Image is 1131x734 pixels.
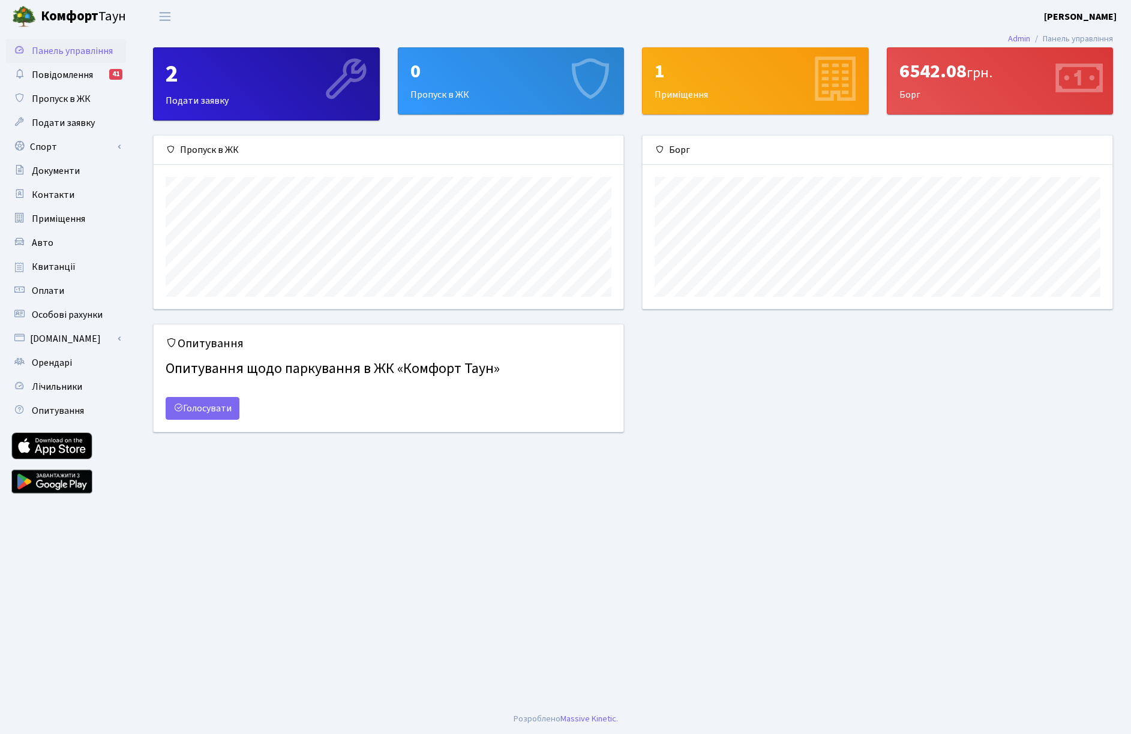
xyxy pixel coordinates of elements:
a: 2Подати заявку [153,47,380,121]
nav: breadcrumb [990,26,1131,52]
a: Спорт [6,135,126,159]
a: Панель управління [6,39,126,63]
a: Квитанції [6,255,126,279]
a: Контакти [6,183,126,207]
a: 0Пропуск в ЖК [398,47,625,115]
a: Лічильники [6,375,126,399]
b: Комфорт [41,7,98,26]
a: Особові рахунки [6,303,126,327]
a: Пропуск в ЖК [6,87,126,111]
b: [PERSON_NAME] [1044,10,1117,23]
span: Приміщення [32,212,85,225]
a: Авто [6,231,126,255]
a: Голосувати [166,397,239,420]
span: Оплати [32,284,64,297]
span: Пропуск в ЖК [32,92,91,106]
a: Massive Kinetic [560,712,616,725]
a: [PERSON_NAME] [1044,10,1117,24]
div: 1 [655,60,856,83]
span: Контакти [32,188,74,201]
div: Подати заявку [154,48,379,120]
button: Переключити навігацію [150,7,180,26]
a: Опитування [6,399,126,423]
span: Квитанції [32,260,76,273]
span: Документи [32,164,80,178]
div: Борг [643,136,1112,165]
a: Орендарі [6,351,126,375]
a: Оплати [6,279,126,303]
h4: Опитування щодо паркування в ЖК «Комфорт Таун» [166,356,611,383]
div: Приміщення [643,48,868,114]
a: [DOMAIN_NAME] [6,327,126,351]
a: Повідомлення41 [6,63,126,87]
div: 41 [109,69,122,80]
li: Панель управління [1030,32,1113,46]
div: Борг [887,48,1113,114]
span: Лічильники [32,380,82,393]
div: Пропуск в ЖК [154,136,623,165]
span: Подати заявку [32,116,95,130]
span: грн. [967,62,992,83]
span: Авто [32,236,53,249]
div: 0 [410,60,612,83]
a: Розроблено [514,712,560,725]
img: logo.png [12,5,36,29]
span: Орендарі [32,356,72,369]
a: Admin [1008,32,1030,45]
div: 6542.08 [899,60,1101,83]
span: Панель управління [32,44,113,58]
a: Приміщення [6,207,126,231]
div: . [514,712,618,726]
h5: Опитування [166,336,611,351]
span: Особові рахунки [32,308,103,321]
a: 1Приміщення [642,47,869,115]
div: Пропуск в ЖК [398,48,624,114]
span: Опитування [32,404,84,417]
span: Повідомлення [32,68,93,82]
span: Таун [41,7,126,27]
a: Подати заявку [6,111,126,135]
div: 2 [166,60,367,89]
a: Документи [6,159,126,183]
